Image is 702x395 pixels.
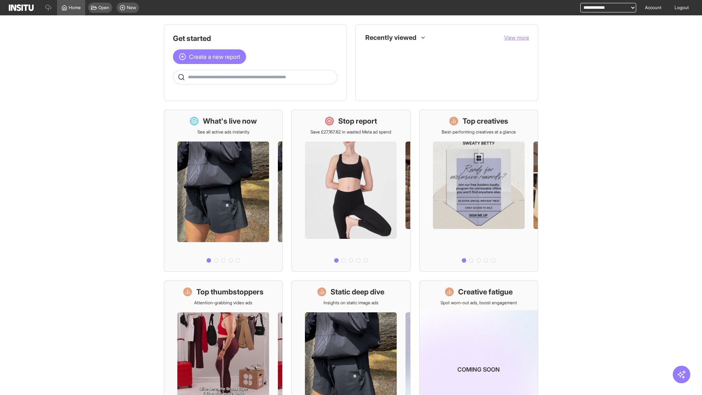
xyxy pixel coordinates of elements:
span: Home [69,5,81,11]
h1: Top thumbstoppers [196,287,264,297]
span: New [127,5,136,11]
button: Create a new report [173,49,246,64]
a: Top creativesBest-performing creatives at a glance [419,110,538,272]
p: Best-performing creatives at a glance [442,129,516,135]
span: Create a new report [189,52,240,61]
p: See all active ads instantly [197,129,249,135]
h1: Static deep dive [331,287,384,297]
h1: Get started [173,33,337,44]
a: Stop reportSave £27,167.82 in wasted Meta ad spend [291,110,410,272]
p: Insights on static image ads [324,300,378,306]
a: What's live nowSee all active ads instantly [164,110,283,272]
span: Open [98,5,109,11]
h1: What's live now [203,116,257,126]
p: Save £27,167.82 in wasted Meta ad spend [310,129,391,135]
h1: Stop report [338,116,377,126]
img: Logo [9,4,34,11]
h1: Top creatives [463,116,508,126]
button: View more [504,34,529,41]
p: Attention-grabbing video ads [194,300,252,306]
